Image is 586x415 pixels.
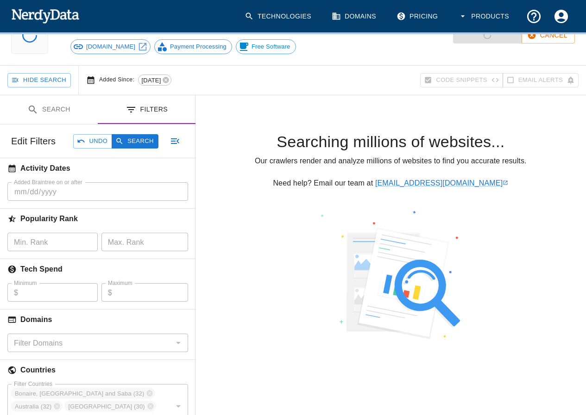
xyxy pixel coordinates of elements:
a: Technologies [239,3,319,30]
button: Undo [73,134,112,149]
a: [DOMAIN_NAME] [70,39,151,54]
h4: Searching millions of websites... [210,132,571,152]
div: $ [101,283,188,302]
span: [DOMAIN_NAME] [81,42,140,51]
h6: Edit Filters [11,134,56,149]
button: Search [112,134,158,149]
span: Free Software [246,42,296,51]
p: Our crawlers render and analyze millions of websites to find you accurate results. Need help? Ema... [210,155,571,189]
span: Added Since: [99,75,138,85]
button: Products [453,3,517,30]
button: Support and Documentation [520,3,548,30]
span: [DATE] [139,76,164,85]
label: Minimum [14,279,37,287]
button: Account Settings [548,3,575,30]
a: Domains [326,3,384,30]
img: NerdyData.com [11,6,79,25]
label: Maximum [108,279,132,287]
label: Filter Countries [14,380,52,388]
iframe: Drift Widget Chat Controller [540,349,575,384]
a: [EMAIL_ADDRESS][DOMAIN_NAME] [375,179,508,187]
a: Pricing [391,3,445,30]
span: Payment Processing [165,42,232,51]
button: Hide Search [7,73,71,87]
img: undraw_file_searching_duff.svg [299,211,438,340]
label: Added Braintree on or after [14,178,82,186]
div: [DATE] [138,74,172,86]
div: $ [7,283,98,302]
button: Filters [98,95,195,124]
a: Payment Processing [154,39,232,54]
